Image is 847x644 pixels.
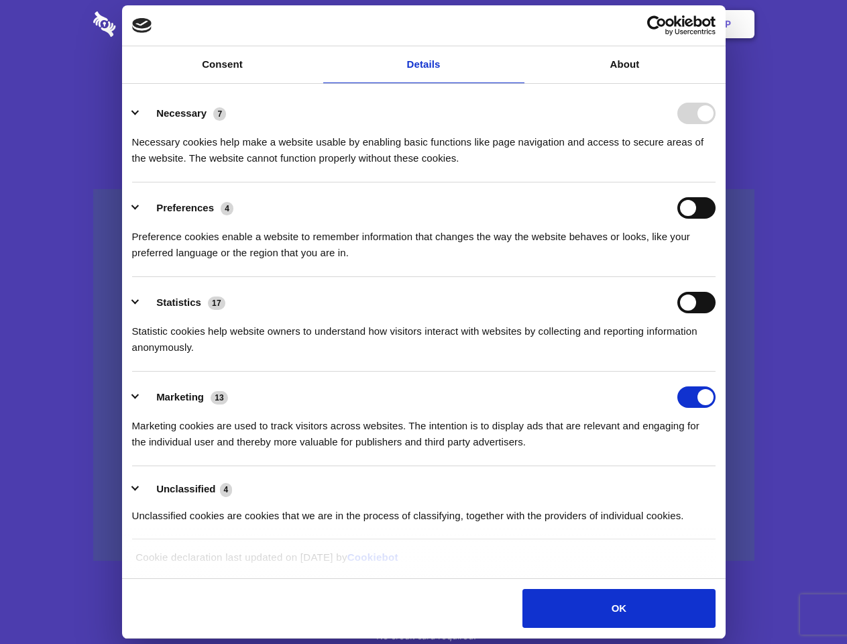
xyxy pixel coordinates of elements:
a: Usercentrics Cookiebot - opens in a new window [598,15,716,36]
button: Preferences (4) [132,197,242,219]
a: Consent [122,46,323,83]
a: Contact [544,3,606,45]
img: logo [132,18,152,33]
label: Statistics [156,297,201,308]
span: 7 [213,107,226,121]
a: Pricing [394,3,452,45]
button: OK [522,589,715,628]
div: Necessary cookies help make a website usable by enabling basic functions like page navigation and... [132,124,716,166]
a: Cookiebot [347,551,398,563]
h4: Auto-redaction of sensitive data, encrypted data sharing and self-destructing private chats. Shar... [93,122,754,166]
button: Unclassified (4) [132,481,241,498]
div: Statistic cookies help website owners to understand how visitors interact with websites by collec... [132,313,716,356]
a: Wistia video thumbnail [93,189,754,561]
iframe: Drift Widget Chat Controller [780,577,831,628]
span: 4 [221,202,233,215]
label: Necessary [156,107,207,119]
h1: Eliminate Slack Data Loss. [93,60,754,109]
button: Necessary (7) [132,103,235,124]
a: Login [608,3,667,45]
a: Details [323,46,524,83]
div: Cookie declaration last updated on [DATE] by [125,549,722,576]
span: 13 [211,391,228,405]
a: About [524,46,726,83]
label: Marketing [156,391,204,402]
span: 17 [208,297,225,310]
img: logo-wordmark-white-trans-d4663122ce5f474addd5e946df7df03e33cb6a1c49d2221995e7729f52c070b2.svg [93,11,208,37]
div: Unclassified cookies are cookies that we are in the process of classifying, together with the pro... [132,498,716,524]
label: Preferences [156,202,214,213]
div: Preference cookies enable a website to remember information that changes the way the website beha... [132,219,716,261]
div: Marketing cookies are used to track visitors across websites. The intention is to display ads tha... [132,408,716,450]
button: Marketing (13) [132,386,237,408]
button: Statistics (17) [132,292,234,313]
span: 4 [220,483,233,496]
